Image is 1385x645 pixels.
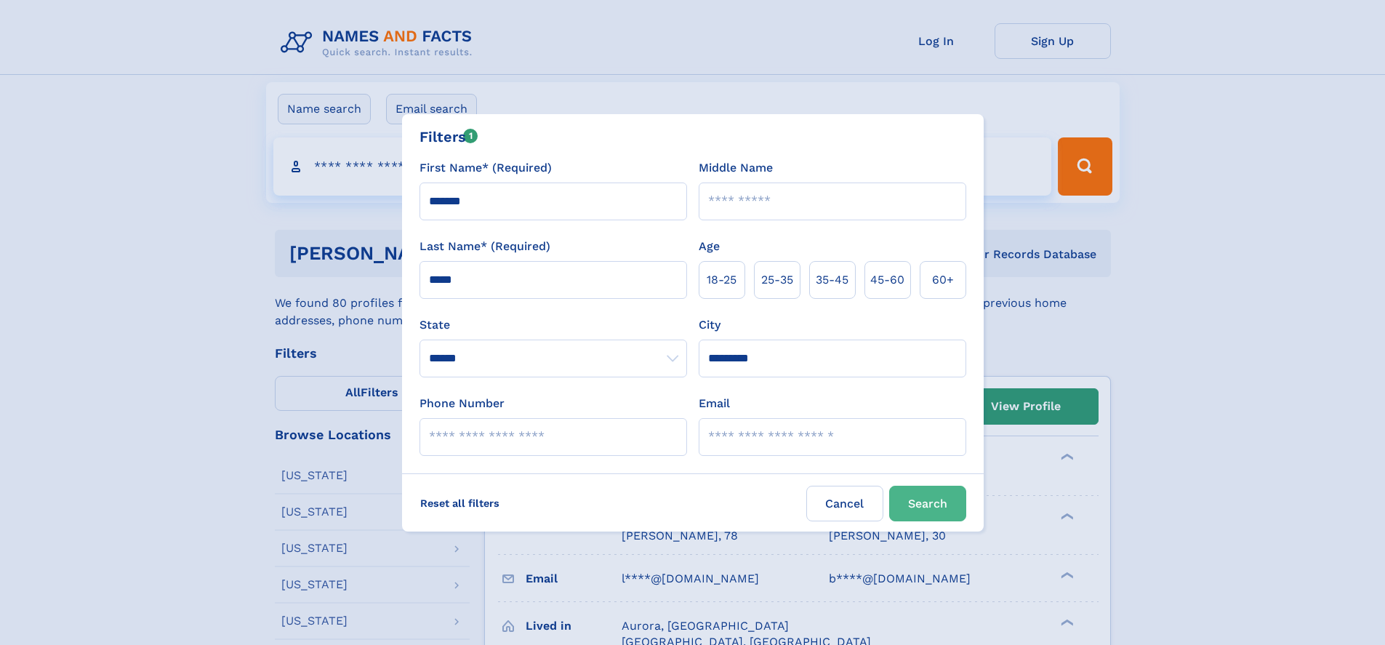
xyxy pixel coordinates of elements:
[699,316,720,334] label: City
[411,486,509,521] label: Reset all filters
[699,395,730,412] label: Email
[761,271,793,289] span: 25‑35
[932,271,954,289] span: 60+
[699,238,720,255] label: Age
[419,126,478,148] div: Filters
[806,486,883,521] label: Cancel
[419,159,552,177] label: First Name* (Required)
[419,395,505,412] label: Phone Number
[699,159,773,177] label: Middle Name
[816,271,848,289] span: 35‑45
[889,486,966,521] button: Search
[707,271,736,289] span: 18‑25
[870,271,904,289] span: 45‑60
[419,316,687,334] label: State
[419,238,550,255] label: Last Name* (Required)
